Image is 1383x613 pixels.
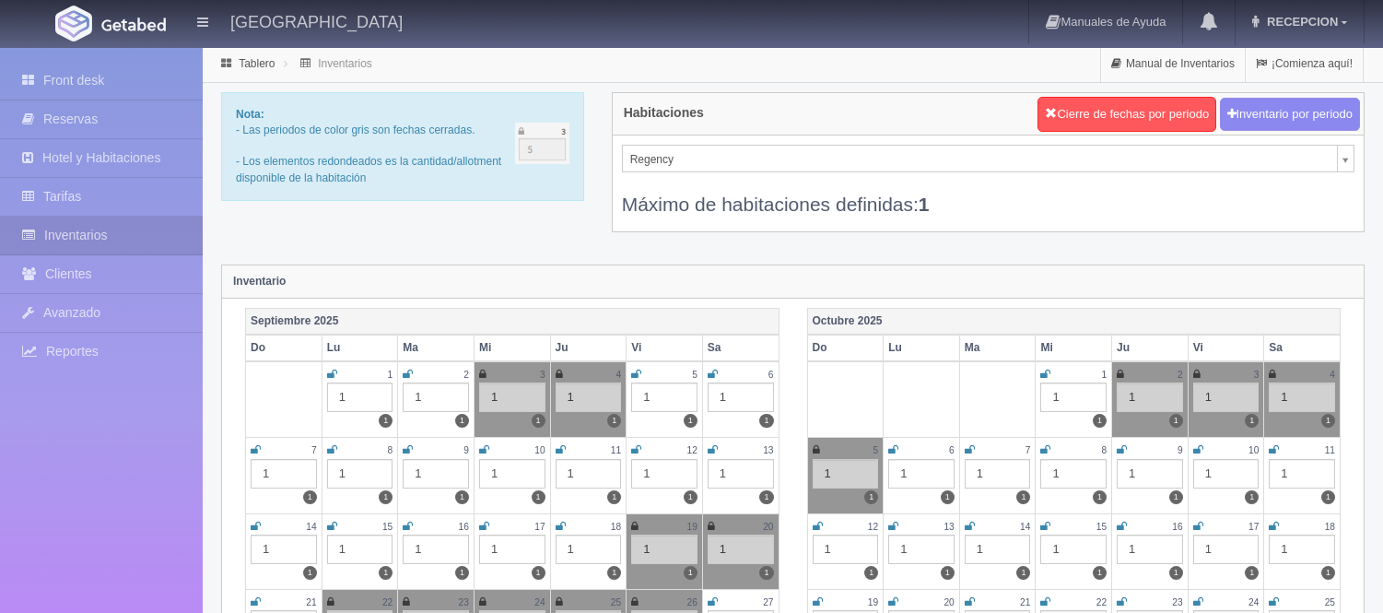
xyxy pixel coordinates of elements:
label: 1 [864,566,878,580]
div: 1 [631,459,697,489]
label: 1 [607,414,621,428]
div: 1 [1269,535,1335,564]
label: 1 [759,490,773,504]
small: 5 [873,445,878,455]
div: 1 [965,459,1031,489]
small: 10 [1248,445,1259,455]
label: 1 [1169,414,1183,428]
div: 1 [1040,535,1107,564]
small: 23 [1172,597,1182,607]
label: 1 [684,414,697,428]
small: 20 [763,522,773,532]
small: 10 [534,445,545,455]
label: 1 [1321,414,1335,428]
label: 1 [532,414,545,428]
div: 1 [1193,383,1260,412]
label: 1 [455,566,469,580]
label: 1 [532,490,545,504]
div: 1 [403,459,469,489]
th: Octubre 2025 [807,308,1341,335]
div: - Las periodos de color gris son fechas cerradas. - Los elementos redondeados es la cantidad/allo... [221,92,584,201]
small: 24 [1248,597,1259,607]
label: 1 [607,566,621,580]
small: 22 [1096,597,1107,607]
small: 3 [540,370,545,380]
label: 1 [684,566,697,580]
div: 1 [1269,459,1335,489]
th: Septiembre 2025 [246,308,779,335]
small: 7 [1026,445,1031,455]
img: Getabed [101,18,166,31]
label: 1 [1093,490,1107,504]
div: 1 [1117,535,1183,564]
small: 17 [534,522,545,532]
div: 1 [403,535,469,564]
div: 1 [888,535,955,564]
label: 1 [759,566,773,580]
small: 18 [611,522,621,532]
a: Inventarios [318,57,372,70]
div: 1 [631,383,697,412]
label: 1 [1245,490,1259,504]
small: 25 [1325,597,1335,607]
label: 1 [1169,566,1183,580]
div: 1 [708,383,774,412]
small: 27 [763,597,773,607]
small: 21 [306,597,316,607]
small: 8 [1101,445,1107,455]
small: 15 [1096,522,1107,532]
label: 1 [379,414,393,428]
label: 1 [607,490,621,504]
small: 22 [382,597,393,607]
div: 1 [556,535,622,564]
label: 1 [1016,566,1030,580]
label: 1 [455,414,469,428]
div: 1 [1117,459,1183,489]
label: 1 [941,490,955,504]
label: 1 [1245,414,1259,428]
th: Do [246,335,322,361]
small: 5 [692,370,697,380]
small: 14 [306,522,316,532]
b: Nota: [236,108,264,121]
img: Getabed [55,6,92,41]
label: 1 [1016,490,1030,504]
small: 2 [463,370,469,380]
label: 1 [684,490,697,504]
div: 1 [251,459,317,489]
small: 4 [1330,370,1335,380]
label: 1 [1321,566,1335,580]
button: Inventario por periodo [1220,98,1360,132]
button: Cierre de fechas por periodo [1037,97,1216,132]
div: 1 [708,459,774,489]
span: RECEPCION [1262,15,1338,29]
div: 1 [556,459,622,489]
th: Lu [884,335,960,361]
label: 1 [379,566,393,580]
label: 1 [532,566,545,580]
small: 16 [1172,522,1182,532]
small: 12 [868,522,878,532]
th: Vi [627,335,703,361]
small: 19 [868,597,878,607]
small: 19 [687,522,697,532]
small: 7 [311,445,317,455]
div: 1 [479,383,545,412]
div: 1 [1117,383,1183,412]
label: 1 [1321,490,1335,504]
label: 1 [379,490,393,504]
a: Manual de Inventarios [1101,46,1245,82]
div: 1 [479,459,545,489]
small: 4 [616,370,622,380]
th: Lu [322,335,398,361]
div: 1 [1040,383,1107,412]
th: Ma [398,335,475,361]
div: 1 [556,383,622,412]
div: 1 [965,535,1031,564]
div: 1 [708,535,774,564]
small: 20 [943,597,954,607]
small: 2 [1178,370,1183,380]
small: 12 [687,445,697,455]
label: 1 [864,490,878,504]
th: Sa [1264,335,1341,361]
